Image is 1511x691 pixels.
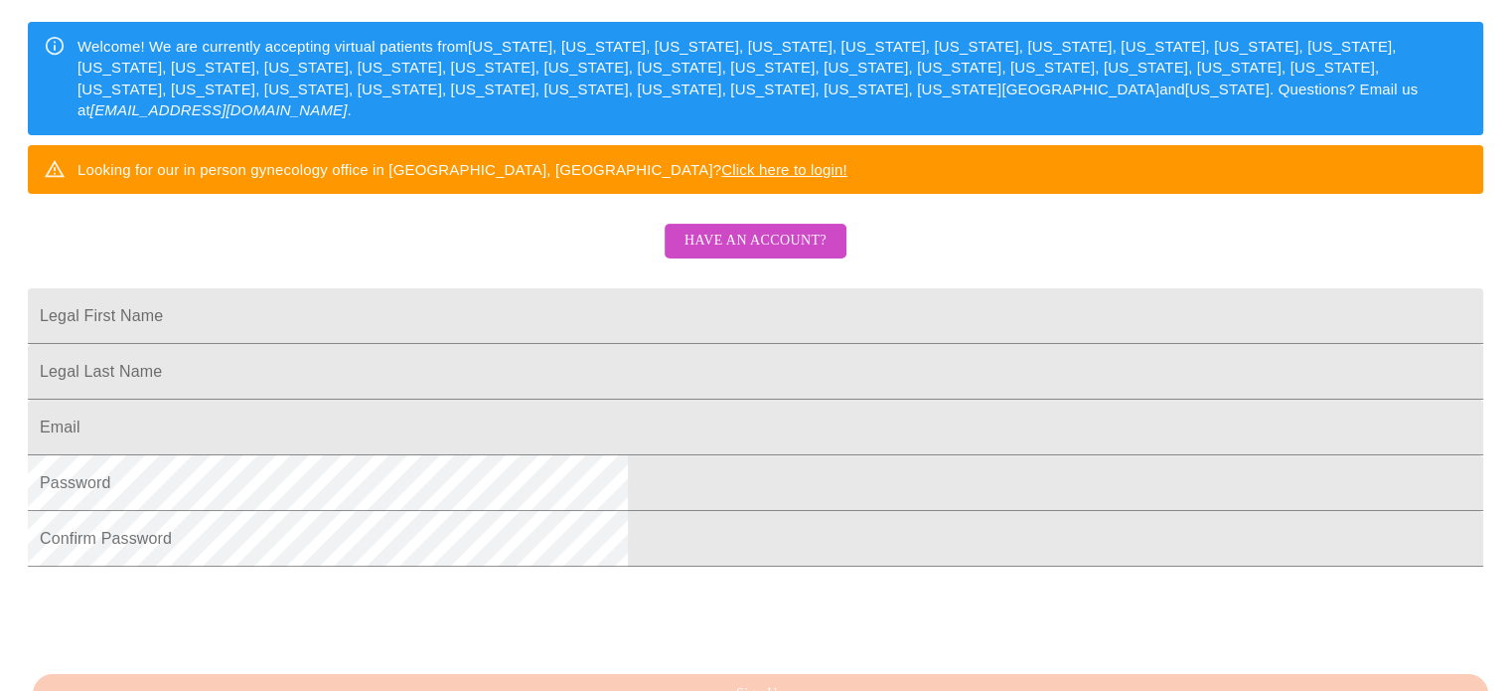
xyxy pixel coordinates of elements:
[665,224,846,259] button: Have an account?
[77,28,1467,129] div: Welcome! We are currently accepting virtual patients from [US_STATE], [US_STATE], [US_STATE], [US...
[721,161,847,178] a: Click here to login!
[660,246,851,262] a: Have an account?
[28,577,330,654] iframe: reCAPTCHA
[77,151,847,188] div: Looking for our in person gynecology office in [GEOGRAPHIC_DATA], [GEOGRAPHIC_DATA]?
[90,101,348,118] em: [EMAIL_ADDRESS][DOMAIN_NAME]
[684,229,827,254] span: Have an account?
